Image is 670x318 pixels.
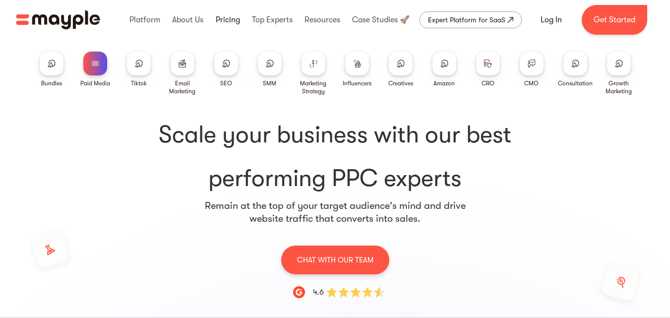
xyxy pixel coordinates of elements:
[388,52,413,87] a: Creatives
[433,79,455,87] div: Amazon
[127,4,163,36] div: Platform
[302,4,343,36] div: Resources
[601,79,637,95] div: Growth Marketing
[80,79,110,87] div: Paid Media
[204,199,466,225] p: Remain at the top of your target audience's mind and drive website traffic that converts into sales.
[80,52,110,87] a: Paid Media
[127,52,151,87] a: Tiktok
[428,14,505,26] div: Expert Platform for SaaS
[263,79,276,87] div: SMM
[34,119,637,194] h1: performing PPC experts
[41,79,62,87] div: Bundles
[16,10,100,29] img: Mayple logo
[343,52,371,87] a: Influencers
[582,5,647,35] a: Get Started
[40,52,63,87] a: Bundles
[524,79,539,87] div: CMO
[258,52,282,87] a: SMM
[213,4,243,36] div: Pricing
[249,4,295,36] div: Top Experts
[131,79,147,87] div: Tiktok
[16,10,100,29] a: home
[296,79,331,95] div: Marketing Strategy
[601,52,637,95] a: Growth Marketing
[165,79,200,95] div: Email Marketing
[220,79,232,87] div: SEO
[296,52,331,95] a: Marketing Strategy
[343,79,371,87] div: Influencers
[420,11,522,28] a: Expert Platform for SaaS
[520,52,544,87] a: CMO
[214,52,238,87] a: SEO
[165,52,200,95] a: Email Marketing
[281,245,389,274] a: CHAT WITH OUR TEAM
[476,52,500,87] a: CRO
[558,52,593,87] a: Consultation
[529,8,574,32] a: Log In
[388,79,413,87] div: Creatives
[482,79,494,87] div: CRO
[558,79,593,87] div: Consultation
[170,4,206,36] div: About Us
[34,119,637,151] span: Scale your business with our best
[297,254,373,266] p: CHAT WITH OUR TEAM
[432,52,456,87] a: Amazon
[313,286,324,298] div: 4.6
